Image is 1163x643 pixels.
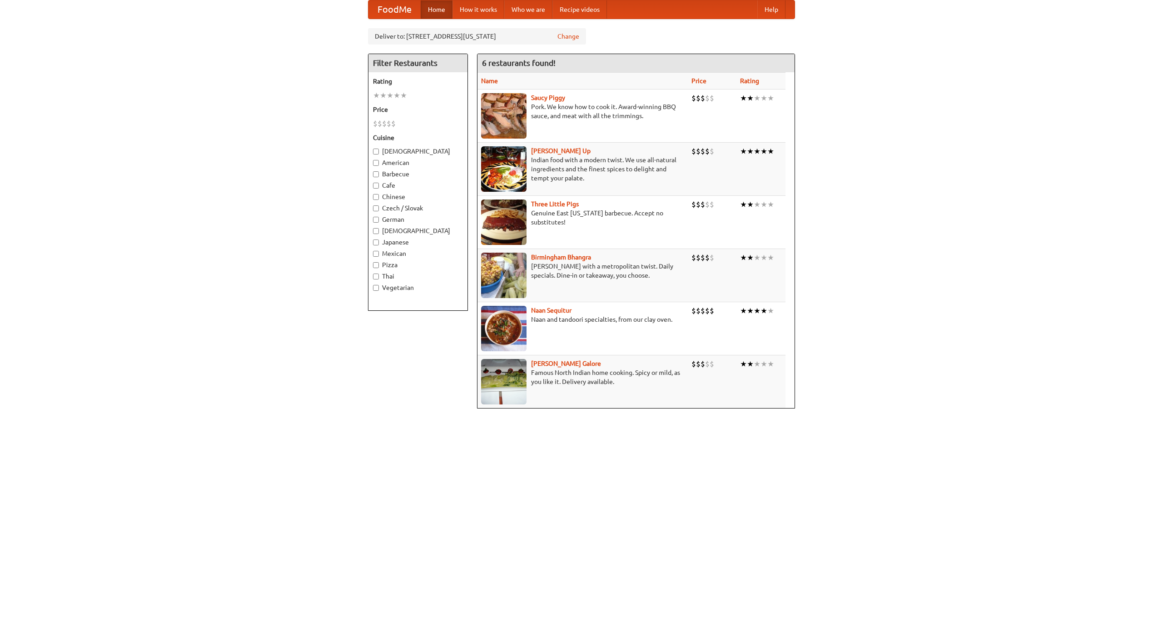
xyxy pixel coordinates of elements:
[373,205,379,211] input: Czech / Slovak
[531,147,591,155] a: [PERSON_NAME] Up
[760,359,767,369] li: ★
[373,274,379,279] input: Thai
[740,77,759,85] a: Rating
[691,359,696,369] li: $
[754,359,760,369] li: ★
[368,28,586,45] div: Deliver to: [STREET_ADDRESS][US_STATE]
[373,238,463,247] label: Japanese
[705,93,710,103] li: $
[740,199,747,209] li: ★
[481,359,527,404] img: currygalore.jpg
[380,90,387,100] li: ★
[504,0,552,19] a: Who we are
[760,306,767,316] li: ★
[373,262,379,268] input: Pizza
[481,199,527,245] img: littlepigs.jpg
[701,146,705,156] li: $
[368,54,467,72] h4: Filter Restaurants
[373,77,463,86] h5: Rating
[767,199,774,209] li: ★
[387,119,391,129] li: $
[710,199,714,209] li: $
[382,119,387,129] li: $
[481,209,684,227] p: Genuine East [US_STATE] barbecue. Accept no substitutes!
[754,146,760,156] li: ★
[710,306,714,316] li: $
[481,253,527,298] img: bhangra.jpg
[552,0,607,19] a: Recipe videos
[373,239,379,245] input: Japanese
[740,93,747,103] li: ★
[373,217,379,223] input: German
[705,359,710,369] li: $
[710,146,714,156] li: $
[531,94,565,101] a: Saucy Piggy
[757,0,785,19] a: Help
[481,77,498,85] a: Name
[373,119,378,129] li: $
[705,253,710,263] li: $
[368,0,421,19] a: FoodMe
[373,181,463,190] label: Cafe
[482,59,556,67] ng-pluralize: 6 restaurants found!
[701,199,705,209] li: $
[481,93,527,139] img: saucy.jpg
[701,359,705,369] li: $
[754,306,760,316] li: ★
[400,90,407,100] li: ★
[754,93,760,103] li: ★
[696,253,701,263] li: $
[747,93,754,103] li: ★
[373,260,463,269] label: Pizza
[373,171,379,177] input: Barbecue
[767,359,774,369] li: ★
[767,146,774,156] li: ★
[557,32,579,41] a: Change
[373,147,463,156] label: [DEMOGRAPHIC_DATA]
[481,315,684,324] p: Naan and tandoori specialties, from our clay oven.
[691,93,696,103] li: $
[696,146,701,156] li: $
[373,192,463,201] label: Chinese
[747,359,754,369] li: ★
[747,253,754,263] li: ★
[373,226,463,235] label: [DEMOGRAPHIC_DATA]
[691,146,696,156] li: $
[373,169,463,179] label: Barbecue
[705,146,710,156] li: $
[373,158,463,167] label: American
[767,253,774,263] li: ★
[378,119,382,129] li: $
[691,306,696,316] li: $
[531,200,579,208] a: Three Little Pigs
[740,146,747,156] li: ★
[373,249,463,258] label: Mexican
[531,360,601,367] b: [PERSON_NAME] Galore
[373,90,380,100] li: ★
[740,306,747,316] li: ★
[373,183,379,189] input: Cafe
[705,199,710,209] li: $
[696,306,701,316] li: $
[373,204,463,213] label: Czech / Slovak
[740,359,747,369] li: ★
[710,359,714,369] li: $
[754,253,760,263] li: ★
[373,283,463,292] label: Vegetarian
[373,105,463,114] h5: Price
[705,306,710,316] li: $
[481,146,527,192] img: curryup.jpg
[531,254,591,261] a: Birmingham Bhangra
[373,160,379,166] input: American
[481,368,684,386] p: Famous North Indian home cooking. Spicy or mild, as you like it. Delivery available.
[373,133,463,142] h5: Cuisine
[393,90,400,100] li: ★
[481,102,684,120] p: Pork. We know how to cook it. Award-winning BBQ sauce, and meat with all the trimmings.
[747,146,754,156] li: ★
[531,307,572,314] a: Naan Sequitur
[710,253,714,263] li: $
[691,253,696,263] li: $
[373,285,379,291] input: Vegetarian
[481,155,684,183] p: Indian food with a modern twist. We use all-natural ingredients and the finest spices to delight ...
